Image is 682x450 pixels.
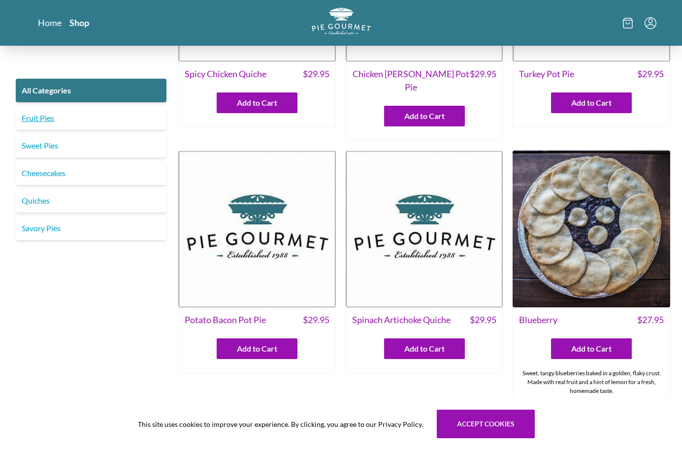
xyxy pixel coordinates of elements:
[178,150,336,308] img: Potato Bacon Pot Pie
[571,343,612,355] span: Add to Cart
[16,161,166,185] a: Cheesecakes
[513,365,670,417] div: Sweet, tangy blueberries baked in a golden, flaky crust. Made with real fruit and a hint of lemon...
[470,67,496,94] span: $ 29.95
[16,216,166,240] a: Savory Pies
[637,313,664,327] span: $ 27.95
[69,17,89,29] a: Shop
[237,343,277,355] span: Add to Cart
[16,79,166,102] a: All Categories
[16,189,166,212] a: Quiches
[185,67,266,81] span: Spicy Chicken Quiche
[571,97,612,109] span: Add to Cart
[437,410,535,438] button: Accept cookies
[519,67,574,81] span: Turkey Pot Pie
[237,97,277,109] span: Add to Cart
[352,67,470,94] span: Chicken [PERSON_NAME] Pot Pie
[217,338,297,359] button: Add to Cart
[519,313,557,327] span: Blueberry
[312,8,371,38] a: Logo
[185,313,266,327] span: Potato Bacon Pot Pie
[551,338,632,359] button: Add to Cart
[637,67,664,81] span: $ 29.95
[312,8,371,35] img: logo
[38,17,62,29] a: Home
[16,106,166,130] a: Fruit Pies
[217,92,297,113] button: Add to Cart
[384,338,465,359] button: Add to Cart
[303,313,329,327] span: $ 29.95
[138,419,423,429] span: This site uses cookies to improve your experience. By clicking, you agree to our Privacy Policy.
[384,106,465,126] button: Add to Cart
[303,67,329,81] span: $ 29.95
[404,110,445,122] span: Add to Cart
[346,150,503,308] img: Spinach Artichoke Quiche
[513,150,670,308] img: Blueberry
[551,92,632,113] button: Add to Cart
[16,134,166,157] a: Sweet Pies
[352,313,451,327] span: Spinach Artichoke Quiche
[645,17,656,29] button: Menu
[470,313,496,327] span: $ 29.95
[404,343,445,355] span: Add to Cart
